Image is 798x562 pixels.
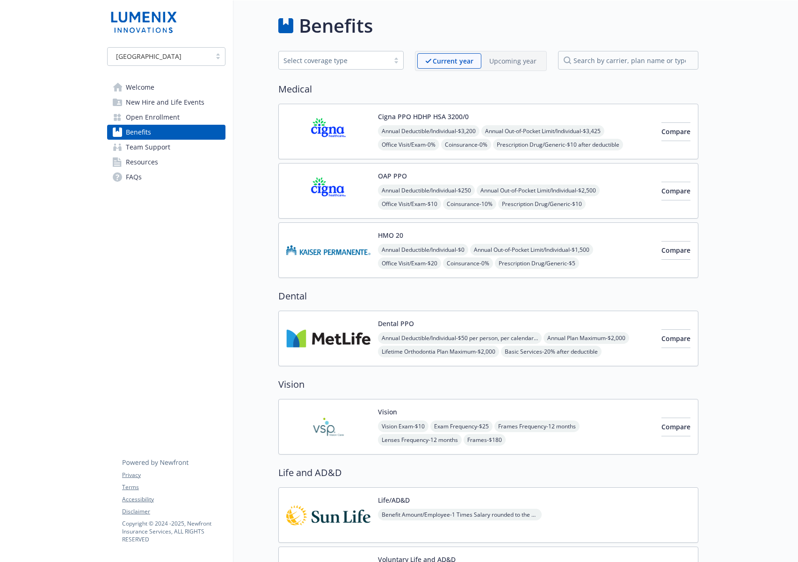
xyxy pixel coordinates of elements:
[661,182,690,200] button: Compare
[378,319,414,328] button: Dental PPO
[661,246,690,255] span: Compare
[378,434,462,446] span: Lenses Frequency - 12 months
[378,198,441,210] span: Office Visit/Exam - $10
[107,95,225,110] a: New Hire and Life Events
[286,319,370,358] img: Metlife Inc carrier logo
[661,422,690,431] span: Compare
[126,110,180,125] span: Open Enrollment
[378,112,469,121] button: Cigna PPO HDHP HSA 3200/0
[378,185,475,196] span: Annual Deductible/Individual - $250
[378,407,397,417] button: Vision
[489,56,537,66] p: Upcoming year
[286,171,370,211] img: CIGNA carrier logo
[126,80,154,95] span: Welcome
[278,377,698,391] h2: Vision
[464,434,506,446] span: Frames - $180
[126,155,158,170] span: Resources
[494,420,580,432] span: Frames Frequency - 12 months
[126,170,142,185] span: FAQs
[286,407,370,447] img: Vision Service Plan carrier logo
[443,198,496,210] span: Coinsurance - 10%
[661,334,690,343] span: Compare
[107,155,225,170] a: Resources
[378,495,410,505] button: Life/AD&D
[278,289,698,303] h2: Dental
[493,139,623,150] span: Prescription Drug/Generic - $10 after deductible
[378,230,403,240] button: HMO 20
[433,56,473,66] p: Current year
[661,241,690,260] button: Compare
[112,51,206,61] span: [GEOGRAPHIC_DATA]
[544,332,629,344] span: Annual Plan Maximum - $2,000
[107,80,225,95] a: Welcome
[495,257,579,269] span: Prescription Drug/Generic - $5
[501,346,602,357] span: Basic Services - 20% after deductible
[378,244,468,256] span: Annual Deductible/Individual - $0
[378,139,439,150] span: Office Visit/Exam - 0%
[441,139,491,150] span: Coinsurance - 0%
[378,171,407,181] button: OAP PPO
[378,509,542,520] span: Benefit Amount/Employee - 1 Times Salary rounded to the next higher $1,000
[122,471,225,479] a: Privacy
[378,125,479,137] span: Annual Deductible/Individual - $3,200
[378,346,499,357] span: Lifetime Orthodontia Plan Maximum - $2,000
[126,95,204,110] span: New Hire and Life Events
[122,507,225,516] a: Disclaimer
[107,140,225,155] a: Team Support
[430,420,493,432] span: Exam Frequency - $25
[481,125,604,137] span: Annual Out-of-Pocket Limit/Individual - $3,425
[378,332,542,344] span: Annual Deductible/Individual - $50 per person, per calendar year
[661,127,690,136] span: Compare
[107,170,225,185] a: FAQs
[661,329,690,348] button: Compare
[470,244,593,256] span: Annual Out-of-Pocket Limit/Individual - $1,500
[378,420,428,432] span: Vision Exam - $10
[107,125,225,140] a: Benefits
[661,122,690,141] button: Compare
[278,82,698,96] h2: Medical
[498,198,586,210] span: Prescription Drug/Generic - $10
[126,140,170,155] span: Team Support
[122,495,225,504] a: Accessibility
[122,483,225,491] a: Terms
[116,51,181,61] span: [GEOGRAPHIC_DATA]
[443,257,493,269] span: Coinsurance - 0%
[107,110,225,125] a: Open Enrollment
[477,185,600,196] span: Annual Out-of-Pocket Limit/Individual - $2,500
[661,186,690,195] span: Compare
[122,519,225,543] p: Copyright © 2024 - 2025 , Newfront Insurance Services, ALL RIGHTS RESERVED
[661,418,690,436] button: Compare
[278,466,698,480] h2: Life and AD&D
[286,495,370,535] img: Sun Life Financial carrier logo
[378,257,441,269] span: Office Visit/Exam - $20
[299,12,373,40] h1: Benefits
[283,56,384,65] div: Select coverage type
[286,112,370,151] img: CIGNA carrier logo
[126,125,151,140] span: Benefits
[558,51,698,70] input: search by carrier, plan name or type
[286,230,370,270] img: Kaiser Permanente Insurance Company carrier logo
